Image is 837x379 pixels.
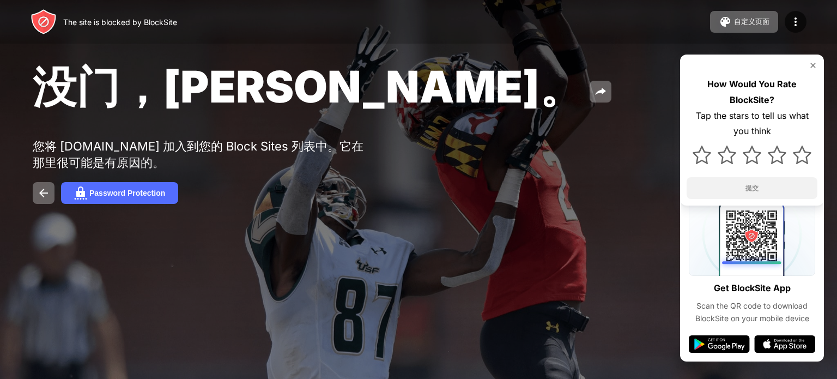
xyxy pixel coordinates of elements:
[734,17,769,27] div: 自定义页面
[594,85,607,98] img: share.svg
[687,177,817,199] button: 提交
[754,335,815,353] img: app-store.svg
[693,146,711,164] img: star.svg
[74,187,87,200] img: password.svg
[89,189,165,197] div: Password Protection
[743,146,761,164] img: star.svg
[687,76,817,108] div: How Would You Rate BlockSite?
[809,61,817,70] img: rate-us-close.svg
[719,15,732,28] img: pallet.svg
[63,17,177,27] div: The site is blocked by BlockSite
[689,335,750,353] img: google-play.svg
[689,300,815,324] div: Scan the QR code to download BlockSite on your mobile device
[61,182,178,204] button: Password Protection
[793,146,811,164] img: star.svg
[33,139,369,171] div: 您将 [DOMAIN_NAME] 加入到您的 Block Sites 列表中。它在那里很可能是有原因的。
[789,15,802,28] img: menu-icon.svg
[687,108,817,140] div: Tap the stars to tell us what you think
[714,280,791,296] div: Get BlockSite App
[37,187,50,200] img: back.svg
[31,9,57,35] img: header-logo.svg
[710,11,778,33] button: 自定义页面
[768,146,786,164] img: star.svg
[33,60,583,113] span: 没门，[PERSON_NAME]。
[718,146,736,164] img: star.svg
